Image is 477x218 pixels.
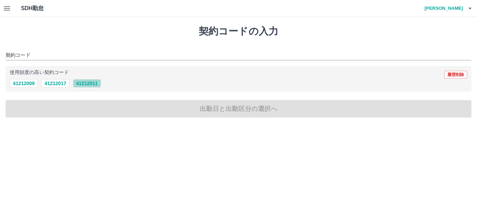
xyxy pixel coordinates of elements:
p: 使用頻度の高い契約コード [10,70,69,75]
button: 41212009 [10,79,38,88]
button: 41212017 [41,79,69,88]
button: 履歴削除 [444,71,467,78]
h1: 契約コードの入力 [6,25,471,37]
button: 41212011 [73,79,101,88]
